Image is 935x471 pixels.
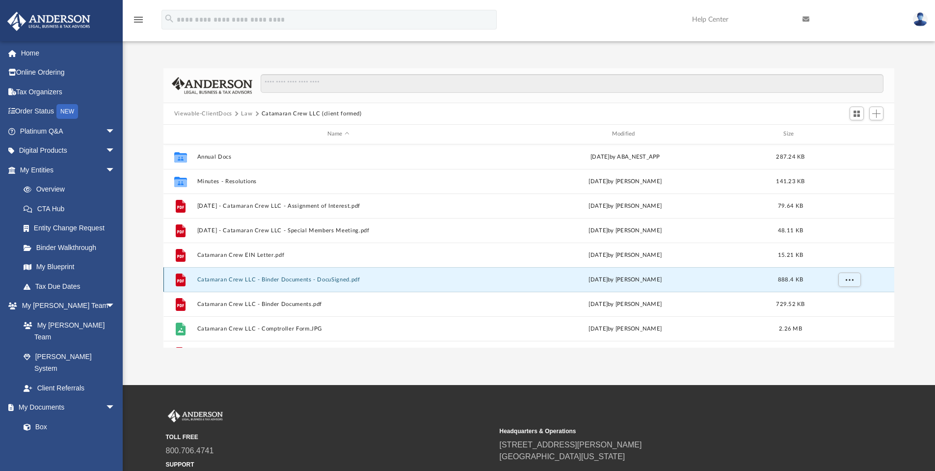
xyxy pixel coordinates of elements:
[484,300,767,308] div: [DATE] by [PERSON_NAME]
[166,410,225,422] img: Anderson Advisors Platinum Portal
[14,315,120,347] a: My [PERSON_NAME] Team
[133,19,144,26] a: menu
[261,74,883,93] input: Search files and folders
[166,433,493,442] small: TOLL FREE
[778,203,803,208] span: 79.64 KB
[106,121,125,141] span: arrow_drop_down
[166,460,493,469] small: SUPPORT
[197,178,480,185] button: Minutes - Resolutions
[913,12,928,27] img: User Pic
[106,160,125,180] span: arrow_drop_down
[869,107,884,120] button: Add
[14,437,125,456] a: Meeting Minutes
[7,43,130,63] a: Home
[166,446,214,455] a: 800.706.4741
[7,141,130,161] a: Digital Productsarrow_drop_down
[484,226,767,235] div: [DATE] by [PERSON_NAME]
[771,130,810,139] div: Size
[7,160,130,180] a: My Entitiesarrow_drop_down
[197,227,480,234] button: [DATE] - Catamaran Crew LLC - Special Members Meeting.pdf
[168,130,192,139] div: id
[241,110,252,118] button: Law
[778,277,803,282] span: 888.4 KB
[106,398,125,418] span: arrow_drop_down
[14,238,130,257] a: Binder Walkthrough
[483,130,766,139] div: Modified
[133,14,144,26] i: menu
[814,130,883,139] div: id
[7,82,130,102] a: Tax Organizers
[163,144,895,348] div: grid
[197,203,480,209] button: [DATE] - Catamaran Crew LLC - Assignment of Interest.pdf
[4,12,93,31] img: Anderson Advisors Platinum Portal
[196,130,479,139] div: Name
[197,277,480,283] button: Catamaran Crew LLC - Binder Documents - DocuSigned.pdf
[500,452,625,461] a: [GEOGRAPHIC_DATA][US_STATE]
[197,301,480,307] button: Catamaran Crew LLC - Binder Documents.pdf
[779,326,802,331] span: 2.26 MB
[197,154,480,160] button: Annual Docs
[484,177,767,186] div: [DATE] by [PERSON_NAME]
[14,417,120,437] a: Box
[484,275,767,284] div: [DATE] by [PERSON_NAME]
[56,104,78,119] div: NEW
[197,252,480,258] button: Catamaran Crew EIN Letter.pdf
[838,272,860,287] button: More options
[484,250,767,259] div: [DATE] by [PERSON_NAME]
[14,378,125,398] a: Client Referrals
[14,219,130,238] a: Entity Change Request
[776,301,804,306] span: 729.52 KB
[500,427,827,436] small: Headquarters & Operations
[164,13,175,24] i: search
[14,277,130,296] a: Tax Due Dates
[500,441,642,449] a: [STREET_ADDRESS][PERSON_NAME]
[7,296,125,316] a: My [PERSON_NAME] Teamarrow_drop_down
[106,141,125,161] span: arrow_drop_down
[174,110,232,118] button: Viewable-ClientDocs
[7,102,130,122] a: Order StatusNEW
[7,63,130,83] a: Online Ordering
[484,324,767,333] div: [DATE] by [PERSON_NAME]
[778,227,803,233] span: 48.11 KB
[778,252,803,257] span: 15.21 KB
[106,296,125,316] span: arrow_drop_down
[262,110,362,118] button: Catamaran Crew LLC (client formed)
[14,180,130,199] a: Overview
[484,201,767,210] div: [DATE] by [PERSON_NAME]
[14,257,125,277] a: My Blueprint
[7,121,130,141] a: Platinum Q&Aarrow_drop_down
[7,398,125,417] a: My Documentsarrow_drop_down
[14,199,130,219] a: CTA Hub
[484,152,767,161] div: [DATE] by ABA_NEST_APP
[776,154,804,159] span: 287.24 KB
[197,326,480,332] button: Catamaran Crew LLC - Comptroller Form.JPG
[776,178,804,184] span: 141.23 KB
[14,347,125,378] a: [PERSON_NAME] System
[850,107,864,120] button: Switch to Grid View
